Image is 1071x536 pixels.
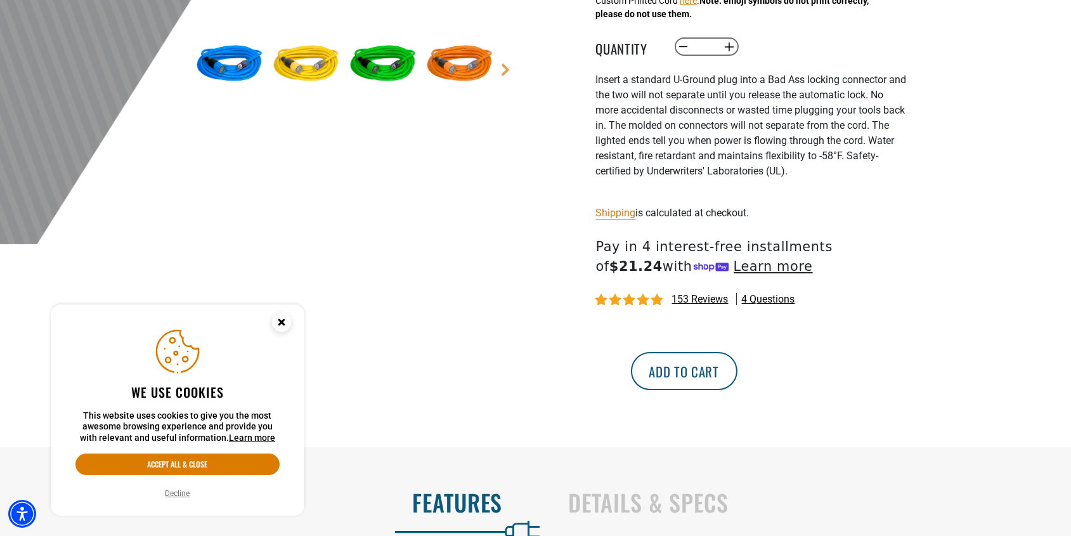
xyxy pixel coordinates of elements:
div: Accessibility Menu [8,500,36,528]
a: This website uses cookies to give you the most awesome browsing experience and provide you with r... [229,433,275,443]
span: 4 questions [742,292,795,306]
p: This website uses cookies to give you the most awesome browsing experience and provide you with r... [75,410,280,444]
button: Close this option [259,304,304,344]
div: I [596,72,907,194]
aside: Cookie Consent [51,304,304,516]
img: blue [193,28,266,101]
img: orange [423,28,497,101]
h2: Features [27,489,503,516]
button: Add to cart [631,352,737,390]
label: Quantity [596,39,659,55]
a: Next [499,63,512,76]
span: nsert a standard U-Ground plug into a Bad Ass locking connector and the two will not separate unt... [596,74,907,177]
button: Accept all & close [75,454,280,475]
span: 4.87 stars [596,294,666,306]
img: yellow [269,28,343,101]
span: 153 reviews [672,293,729,305]
h2: We use cookies [75,384,280,400]
div: is calculated at checkout. [596,204,907,221]
a: Shipping [596,207,636,219]
img: green [346,28,420,101]
h2: Details & Specs [569,489,1045,516]
button: Decline [162,487,194,500]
